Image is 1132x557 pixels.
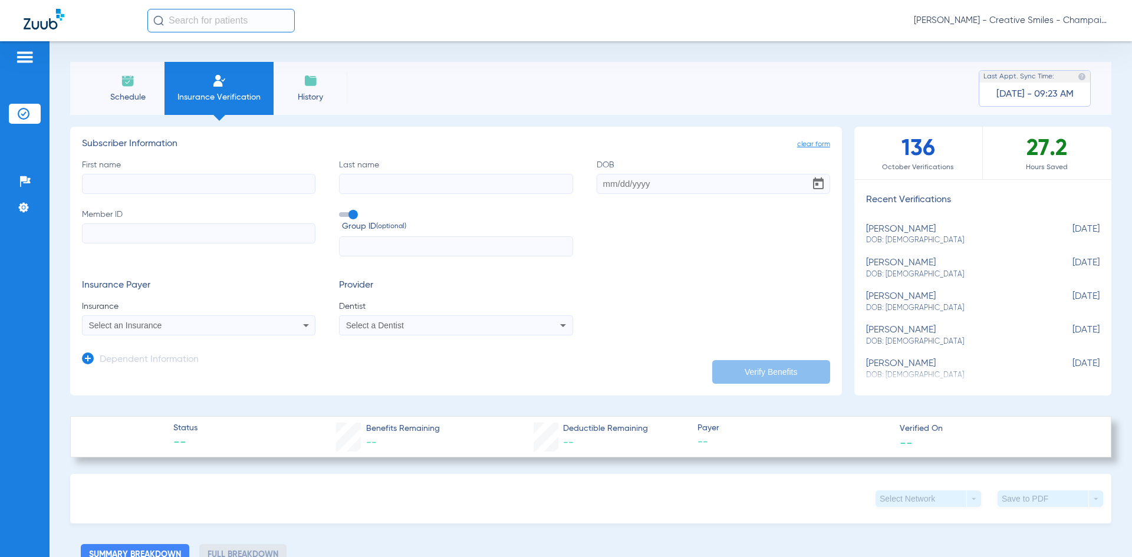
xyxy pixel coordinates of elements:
h3: Provider [339,280,572,292]
img: hamburger-icon [15,50,34,64]
span: -- [173,435,198,451]
div: [PERSON_NAME] [866,358,1041,380]
span: [DATE] [1041,258,1100,279]
img: last sync help info [1078,72,1086,81]
img: Manual Insurance Verification [212,74,226,88]
span: DOB: [DEMOGRAPHIC_DATA] [866,235,1041,246]
label: DOB [597,159,830,194]
img: Schedule [121,74,135,88]
span: Payer [697,422,890,434]
span: Insurance [82,301,315,312]
input: DOBOpen calendar [597,174,830,194]
span: [DATE] [1041,224,1100,246]
span: DOB: [DEMOGRAPHIC_DATA] [866,303,1041,314]
span: Select an Insurance [89,321,162,330]
span: Insurance Verification [173,91,265,103]
label: Last name [339,159,572,194]
span: [DATE] [1041,291,1100,313]
span: History [282,91,338,103]
div: [PERSON_NAME] [866,291,1041,313]
input: First name [82,174,315,194]
span: Last Appt. Sync Time: [983,71,1054,83]
div: [PERSON_NAME] [866,325,1041,347]
span: Select a Dentist [346,321,404,330]
span: Dentist [339,301,572,312]
span: DOB: [DEMOGRAPHIC_DATA] [866,337,1041,347]
input: Member ID [82,223,315,243]
span: -- [697,435,890,450]
span: Hours Saved [983,162,1111,173]
div: [PERSON_NAME] [866,258,1041,279]
input: Last name [339,174,572,194]
span: Status [173,422,198,434]
span: October Verifications [854,162,982,173]
span: DOB: [DEMOGRAPHIC_DATA] [866,269,1041,280]
h3: Subscriber Information [82,139,830,150]
h3: Recent Verifications [854,195,1111,206]
label: First name [82,159,315,194]
span: [DATE] - 09:23 AM [996,88,1074,100]
span: -- [900,436,913,449]
img: Search Icon [153,15,164,26]
h3: Dependent Information [100,354,199,366]
button: Verify Benefits [712,360,830,384]
span: Schedule [100,91,156,103]
span: clear form [797,139,830,150]
span: Deductible Remaining [563,423,648,435]
span: Group ID [342,220,572,233]
div: 27.2 [983,127,1111,179]
label: Member ID [82,209,315,257]
span: Verified On [900,423,1092,435]
span: -- [563,437,574,448]
h3: Insurance Payer [82,280,315,292]
input: Search for patients [147,9,295,32]
img: History [304,74,318,88]
span: -- [366,437,377,448]
div: [PERSON_NAME] [866,224,1041,246]
span: [DATE] [1041,358,1100,380]
span: Benefits Remaining [366,423,440,435]
div: 136 [854,127,983,179]
span: [DATE] [1041,325,1100,347]
small: (optional) [376,220,406,233]
button: Open calendar [807,172,830,196]
span: [PERSON_NAME] - Creative Smiles - Champaign [914,15,1108,27]
img: Zuub Logo [24,9,64,29]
